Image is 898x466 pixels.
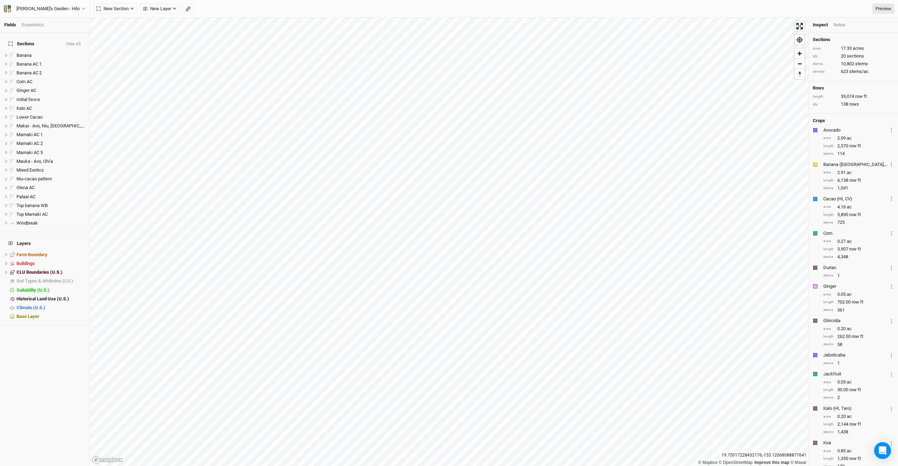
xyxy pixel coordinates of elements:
[16,53,32,58] span: Banana
[16,132,43,137] span: Mamaki AC 1
[823,151,834,157] div: stems
[823,307,834,313] div: stems
[16,132,85,138] div: Mamaki AC 1
[16,212,48,217] span: Top Mamaki AC
[823,254,834,260] div: stems
[847,238,852,245] span: ac
[823,333,894,340] div: 262.50
[823,185,894,191] div: 1,041
[16,220,38,226] span: Windbreak
[16,123,85,129] div: Makai - Avo, Niu, Ulu
[823,273,834,278] div: stems
[795,21,805,31] button: Enter fullscreen
[847,204,852,210] span: ac
[823,318,888,324] div: Gliricidia
[833,22,845,28] div: Notes
[16,5,80,12] div: Petunia's Garden - Hilo
[92,456,123,464] a: Mapbox logo
[90,18,808,466] canvas: Map
[790,460,806,465] a: Maxar
[795,69,805,79] span: Reset bearing to north
[874,442,891,459] div: Open Intercom Messenger
[16,97,40,102] span: Initial fence
[889,264,894,272] button: Crop Usage
[143,5,171,12] span: New Layer
[16,61,85,67] div: Banana AC 1
[823,246,894,252] div: 3,907
[849,246,861,252] span: row ft
[16,70,42,75] span: Banana AC 2
[16,141,43,146] span: Mamaki AC 2
[823,247,834,252] div: length
[823,151,894,157] div: 114
[16,185,35,190] span: Olena AC
[16,150,85,155] div: Mamaki AC 3
[823,178,834,183] div: length
[16,185,85,191] div: Olena AC
[813,46,837,51] div: area
[823,387,834,393] div: length
[16,70,85,76] div: Banana AC 2
[4,237,85,251] h4: Layers
[823,239,834,244] div: area
[823,326,894,332] div: 0.20
[16,194,85,200] div: Palaai AC
[16,88,36,93] span: Ginger AC
[823,414,834,419] div: area
[16,167,44,173] span: Mixed Exotics
[889,126,894,134] button: Crop Usage
[823,326,834,332] div: area
[16,252,85,258] div: Farm Boundary
[823,144,834,149] div: length
[16,176,85,182] div: Niu-cacao pattern
[813,68,894,75] div: 623
[823,273,894,279] div: 1
[813,61,894,67] div: 10,802
[16,203,48,208] span: Top banana WB
[855,93,867,100] span: row ft
[847,413,852,420] span: ac
[849,421,861,427] span: row ft
[16,123,93,128] span: Makai - Avo, Niu, [GEOGRAPHIC_DATA]
[813,102,837,107] div: qty
[823,448,834,454] div: area
[16,159,85,164] div: Mauka - Avo, Ohi'a
[823,292,834,297] div: area
[823,212,834,218] div: length
[813,53,894,59] div: 20
[823,422,834,427] div: length
[16,314,39,319] span: Base Layer
[823,204,834,209] div: area
[755,460,789,465] a: Improve this map
[795,35,805,45] span: Find my location
[16,79,85,85] div: Corn AC
[16,150,43,155] span: Mamaki AC 3
[182,4,194,14] button: Shortcut: M
[16,269,85,275] div: CLU Boundaries (U.S.)
[16,159,53,164] span: Mauka - Avo, Ohi'a
[889,351,894,359] button: Crop Usage
[889,195,894,203] button: Crop Usage
[823,254,894,260] div: 4,348
[16,79,32,84] span: Corn AC
[852,299,863,305] span: row ft
[823,161,888,168] div: Banana (HI, Iholena)
[849,68,869,75] span: stems/ac
[16,88,85,93] div: Ginger AC
[823,360,894,366] div: 1
[889,370,894,378] button: Crop Usage
[698,460,717,465] a: Mapbox
[823,177,894,184] div: 6,138
[847,291,852,298] span: ac
[823,421,894,427] div: 2,144
[823,135,834,141] div: area
[823,341,894,348] div: 58
[889,317,894,325] button: Crop Usage
[16,296,69,301] span: Historical Land Use (U.S.)
[16,305,45,310] span: Climate (U.S.)
[16,97,85,102] div: Initial fence
[813,69,837,74] div: density
[16,296,85,302] div: Historical Land Use (U.S.)
[813,37,894,42] h4: Sections
[22,22,44,28] div: Economics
